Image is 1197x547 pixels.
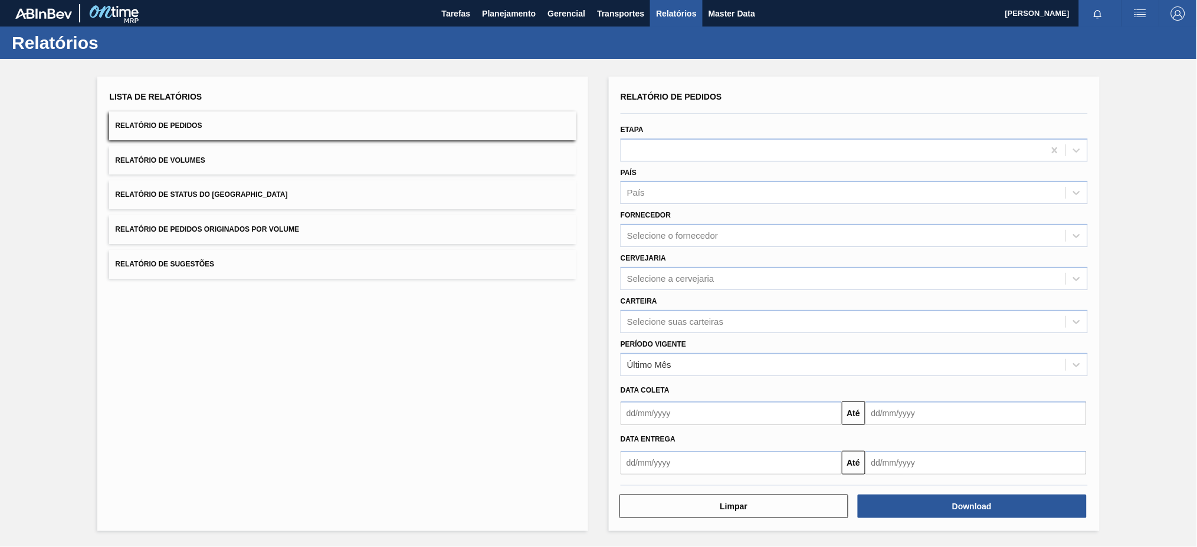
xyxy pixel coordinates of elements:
[12,36,221,50] h1: Relatórios
[627,317,723,327] div: Selecione suas carteiras
[627,231,718,241] div: Selecione o fornecedor
[627,188,645,198] div: País
[109,146,576,175] button: Relatório de Volumes
[109,180,576,209] button: Relatório de Status do [GEOGRAPHIC_DATA]
[656,6,696,21] span: Relatórios
[15,8,72,19] img: TNhmsLtSVTkK8tSr43FrP2fwEKptu5GPRR3wAAAABJRU5ErkJggg==
[865,451,1087,474] input: dd/mm/yyyy
[115,121,202,130] span: Relatório de Pedidos
[621,92,722,101] span: Relatório de Pedidos
[842,451,865,474] button: Até
[627,360,671,370] div: Último Mês
[548,6,586,21] span: Gerencial
[621,401,842,425] input: dd/mm/yyyy
[842,401,865,425] button: Até
[621,169,637,177] label: País
[1133,6,1147,21] img: userActions
[621,435,675,443] span: Data entrega
[115,260,214,268] span: Relatório de Sugestões
[115,156,205,164] span: Relatório de Volumes
[627,273,714,284] div: Selecione a cervejaria
[115,190,287,199] span: Relatório de Status do [GEOGRAPHIC_DATA]
[109,92,202,101] span: Lista de Relatórios
[619,495,848,518] button: Limpar
[109,111,576,140] button: Relatório de Pedidos
[621,297,657,305] label: Carteira
[109,250,576,279] button: Relatório de Sugestões
[482,6,536,21] span: Planejamento
[1079,5,1117,22] button: Notificações
[621,340,686,348] label: Período Vigente
[621,386,670,394] span: Data coleta
[621,254,666,262] label: Cervejaria
[597,6,644,21] span: Transportes
[865,401,1087,425] input: dd/mm/yyyy
[442,6,471,21] span: Tarefas
[621,211,671,219] label: Fornecedor
[621,126,644,134] label: Etapa
[109,215,576,244] button: Relatório de Pedidos Originados por Volume
[1171,6,1185,21] img: Logout
[621,451,842,474] input: dd/mm/yyyy
[115,225,299,233] span: Relatório de Pedidos Originados por Volume
[709,6,755,21] span: Master Data
[858,495,1087,518] button: Download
